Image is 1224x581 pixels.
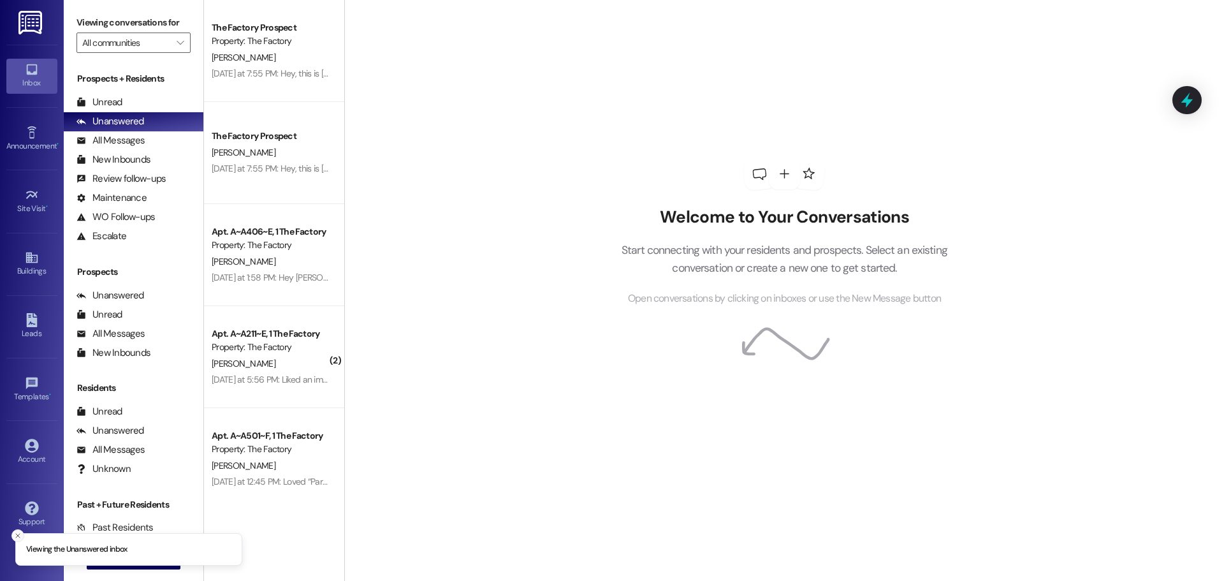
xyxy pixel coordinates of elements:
div: The Factory Prospect [212,21,330,34]
div: Property: The Factory [212,239,330,252]
div: Unread [76,308,122,321]
span: Open conversations by clicking on inboxes or use the New Message button [628,291,941,307]
span: • [57,140,59,149]
label: Viewing conversations for [76,13,191,33]
a: Site Visit • [6,184,57,219]
img: ResiDesk Logo [18,11,45,34]
div: Maintenance [76,191,147,205]
a: Templates • [6,372,57,407]
div: Apt. A~A501~F, 1 The Factory [212,429,330,443]
div: The Factory Prospect [212,129,330,143]
h2: Welcome to Your Conversations [602,207,966,228]
div: Escalate [76,230,126,243]
div: Unread [76,405,122,418]
div: Unknown [76,462,131,476]
div: New Inbounds [76,153,150,166]
div: Review follow-ups [76,172,166,186]
div: Apt. A~A211~E, 1 The Factory [212,327,330,341]
div: Residents [64,381,203,395]
div: Property: The Factory [212,34,330,48]
div: Prospects [64,265,203,279]
a: Leads [6,309,57,344]
span: [PERSON_NAME] [212,256,275,267]
div: Prospects + Residents [64,72,203,85]
a: Buildings [6,247,57,281]
div: All Messages [76,134,145,147]
div: [DATE] at 5:56 PM: Liked an image [212,374,337,385]
span: • [49,390,51,399]
div: Unanswered [76,289,144,302]
span: [PERSON_NAME] [212,147,275,158]
i:  [177,38,184,48]
span: • [46,202,48,211]
span: [PERSON_NAME] [212,52,275,63]
button: Close toast [11,529,24,542]
p: Start connecting with your residents and prospects. Select an existing conversation or create a n... [602,241,966,277]
div: Unanswered [76,115,144,128]
a: Inbox [6,59,57,93]
a: Account [6,435,57,469]
div: Past + Future Residents [64,498,203,511]
div: Property: The Factory [212,443,330,456]
div: [DATE] at 1:58 PM: Hey [PERSON_NAME], am I good to come into and move in? [212,272,500,283]
div: Apt. A~A406~E, 1 The Factory [212,225,330,239]
div: WO Follow-ups [76,210,155,224]
div: Past Residents [76,521,154,534]
div: Unanswered [76,424,144,438]
div: Unread [76,96,122,109]
p: Viewing the Unanswered inbox [26,544,127,555]
div: New Inbounds [76,346,150,360]
div: Property: The Factory [212,341,330,354]
span: [PERSON_NAME] [212,460,275,471]
a: Support [6,497,57,532]
input: All communities [82,33,170,53]
div: All Messages [76,327,145,341]
span: [PERSON_NAME] [212,358,275,369]
div: All Messages [76,443,145,457]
